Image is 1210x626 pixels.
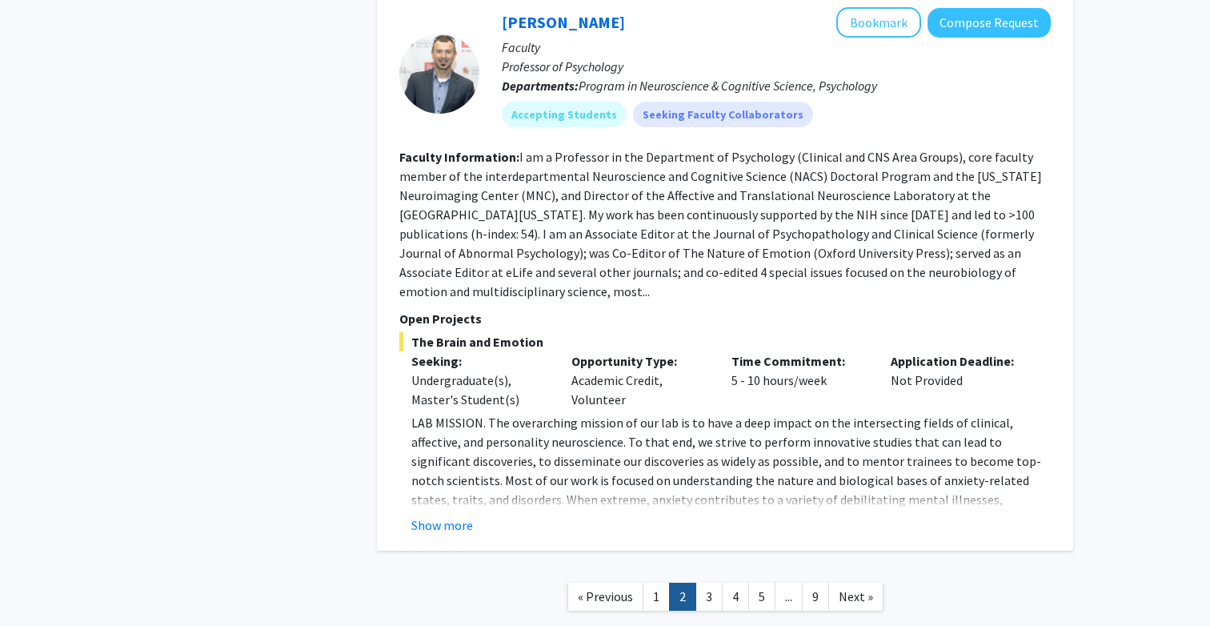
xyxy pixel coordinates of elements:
[411,371,547,409] div: Undergraduate(s), Master's Student(s)
[411,516,473,535] button: Show more
[578,588,633,604] span: « Previous
[828,583,883,611] a: Next
[502,78,579,94] b: Departments:
[722,583,749,611] a: 4
[879,351,1039,409] div: Not Provided
[579,78,877,94] span: Program in Neuroscience & Cognitive Science, Psychology
[399,332,1051,351] span: The Brain and Emotion
[399,149,1042,299] fg-read-more: I am a Professor in the Department of Psychology (Clinical and CNS Area Groups), core faculty mem...
[669,583,696,611] a: 2
[399,309,1051,328] p: Open Projects
[719,351,879,409] div: 5 - 10 hours/week
[802,583,829,611] a: 9
[399,149,519,165] b: Faculty Information:
[633,102,813,127] mat-chip: Seeking Faculty Collaborators
[502,38,1051,57] p: Faculty
[559,351,719,409] div: Academic Credit, Volunteer
[839,588,873,604] span: Next »
[695,583,723,611] a: 3
[731,351,867,371] p: Time Commitment:
[411,351,547,371] p: Seeking:
[502,12,625,32] a: [PERSON_NAME]
[502,102,627,127] mat-chip: Accepting Students
[928,8,1051,38] button: Compose Request to Alexander Shackman
[571,351,707,371] p: Opportunity Type:
[891,351,1027,371] p: Application Deadline:
[12,554,68,614] iframe: Chat
[567,583,643,611] a: Previous
[502,57,1051,76] p: Professor of Psychology
[836,7,921,38] button: Add Alexander Shackman to Bookmarks
[785,588,792,604] span: ...
[643,583,670,611] a: 1
[748,583,775,611] a: 5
